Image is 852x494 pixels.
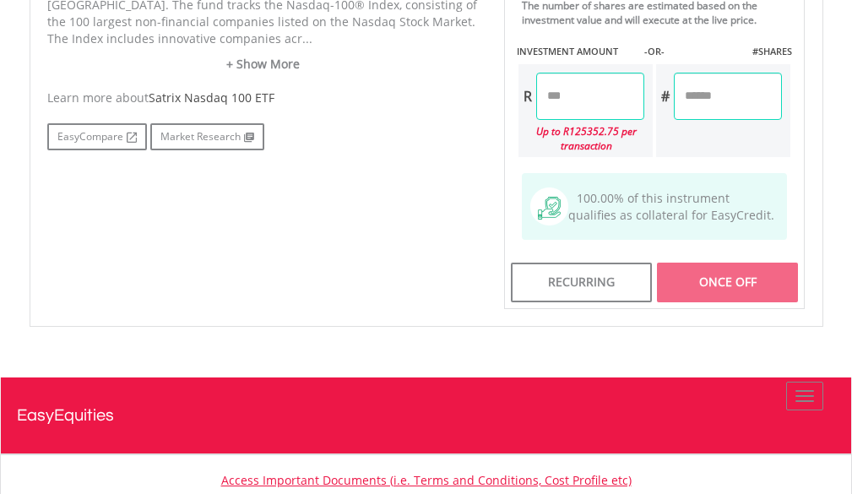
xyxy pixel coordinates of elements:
[47,90,479,106] div: Learn more about
[47,123,147,150] a: EasyCompare
[511,263,653,301] div: Recurring
[517,45,618,58] label: INVESTMENT AMOUNT
[518,73,536,120] div: R
[150,123,264,150] a: Market Research
[657,263,799,301] div: Once Off
[644,45,665,58] label: -OR-
[538,197,561,220] img: collateral-qualifying-green.svg
[221,472,632,488] a: Access Important Documents (i.e. Terms and Conditions, Cost Profile etc)
[752,45,792,58] label: #SHARES
[17,377,836,453] a: EasyEquities
[149,90,274,106] span: Satrix Nasdaq 100 ETF
[568,190,774,223] span: 100.00% of this instrument qualifies as collateral for EasyCredit.
[656,73,674,120] div: #
[518,120,644,157] div: Up to R125352.75 per transaction
[47,56,479,73] a: + Show More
